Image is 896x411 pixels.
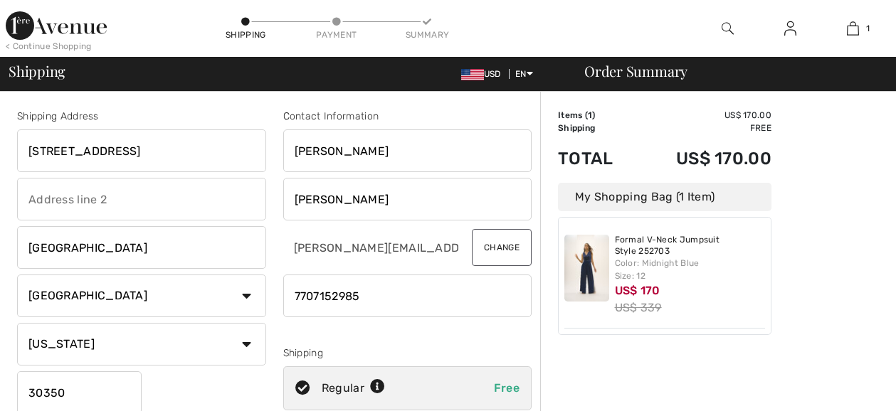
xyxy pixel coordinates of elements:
[784,20,796,37] img: My Info
[315,28,358,41] div: Payment
[636,109,771,122] td: US$ 170.00
[564,235,609,301] img: Formal V-Neck Jumpsuit Style 252703
[722,20,734,37] img: search the website
[17,226,266,269] input: City
[6,40,92,53] div: < Continue Shopping
[494,381,520,395] span: Free
[17,129,266,172] input: Address line 1
[588,110,592,120] span: 1
[866,22,870,35] span: 1
[558,109,636,122] td: Items ( )
[636,122,771,134] td: Free
[806,368,882,404] iframe: Opens a widget where you can chat to one of our agents
[823,20,884,37] a: 1
[283,346,532,361] div: Shipping
[615,257,766,282] div: Color: Midnight Blue Size: 12
[17,109,266,124] div: Shipping Address
[6,11,107,40] img: 1ère Avenue
[322,380,385,397] div: Regular
[847,20,859,37] img: My Bag
[615,284,660,297] span: US$ 170
[615,235,766,257] a: Formal V-Neck Jumpsuit Style 252703
[558,122,636,134] td: Shipping
[567,64,887,78] div: Order Summary
[283,109,532,124] div: Contact Information
[461,69,507,79] span: USD
[224,28,267,41] div: Shipping
[461,69,484,80] img: US Dollar
[283,274,532,317] input: Mobile
[283,226,461,269] input: E-mail
[17,178,266,220] input: Address line 2
[773,20,808,38] a: Sign In
[636,134,771,183] td: US$ 170.00
[472,229,532,266] button: Change
[283,129,532,172] input: First name
[615,301,662,314] s: US$ 339
[406,28,448,41] div: Summary
[9,64,65,78] span: Shipping
[558,183,771,211] div: My Shopping Bag (1 Item)
[558,134,636,183] td: Total
[283,178,532,220] input: Last name
[515,69,533,79] span: EN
